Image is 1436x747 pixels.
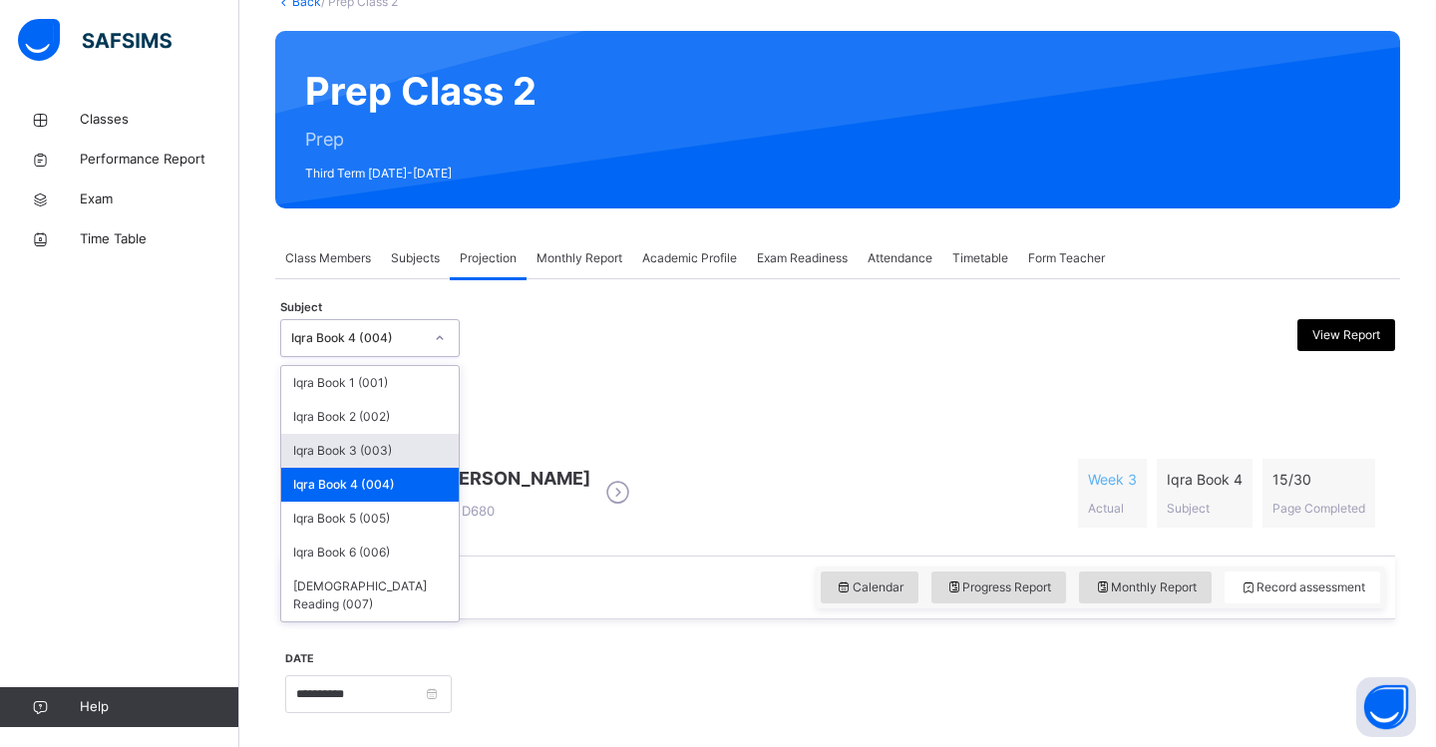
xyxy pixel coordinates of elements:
span: Subject [1167,501,1210,516]
span: Record assessment [1240,578,1365,596]
div: Iqra Book 5 (005) [281,502,459,536]
div: Iqra Book 1 (001) [281,366,459,400]
span: Form Teacher [1028,249,1105,267]
span: Class Members [285,249,371,267]
div: Iqra Book 4 (004) [291,329,423,347]
span: Progress Report [946,578,1052,596]
span: [PERSON_NAME] [440,465,590,492]
span: Attendance [868,249,932,267]
div: [DEMOGRAPHIC_DATA] Reading (007) [281,569,459,621]
span: Page Completed [1272,501,1365,516]
span: Calendar [836,578,903,596]
span: Actual [1088,501,1124,516]
span: Monthly Report [537,249,622,267]
span: Exam Readiness [757,249,848,267]
span: Help [80,697,238,717]
span: Performance Report [80,150,239,170]
span: Academic Profile [642,249,737,267]
div: Iqra Book 4 (004) [281,468,459,502]
span: Subjects [391,249,440,267]
span: Week 3 [1088,469,1137,490]
span: Iqra Book 4 [1167,469,1243,490]
span: Exam [80,189,239,209]
span: Projection [460,249,517,267]
span: D680 [440,503,495,519]
span: Subject [280,299,322,316]
span: Time Table [80,229,239,249]
span: View Report [1312,326,1380,344]
div: Iqra Book 2 (002) [281,400,459,434]
span: Monthly Report [1094,578,1197,596]
label: Date [285,651,314,667]
img: safsims [18,19,172,61]
span: Classes [80,110,239,130]
span: Timetable [952,249,1008,267]
div: Iqra Book 3 (003) [281,434,459,468]
div: Iqra Book 6 (006) [281,536,459,569]
span: 15 / 30 [1272,469,1365,490]
button: Open asap [1356,677,1416,737]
